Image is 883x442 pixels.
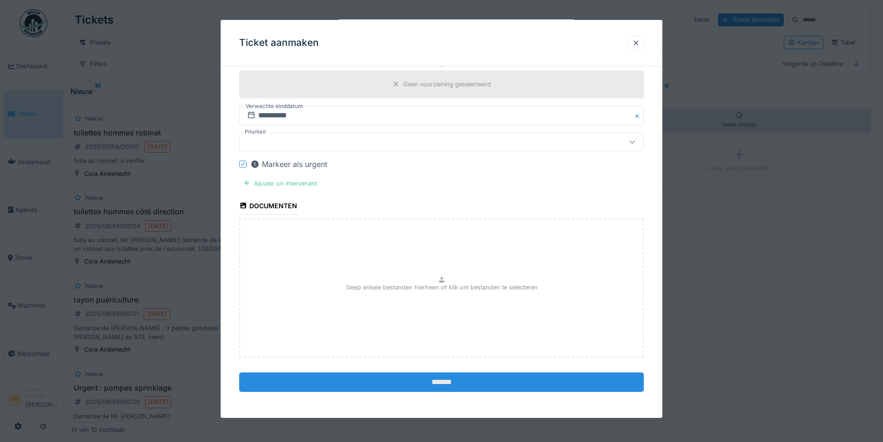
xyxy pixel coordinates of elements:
div: Documenten [239,199,297,215]
p: Sleep enkele bestanden hierheen of klik om bestanden te selecteren [346,283,538,292]
h3: Ticket aanmaken [239,37,319,49]
div: Geen voorziening geselecteerd [403,80,491,89]
div: Ajouter un intervenant [239,177,321,189]
div: Markeer als urgent [250,158,327,169]
button: Close [634,105,644,125]
label: Prioriteit [243,128,268,135]
label: Verwachte einddatum [245,101,304,111]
